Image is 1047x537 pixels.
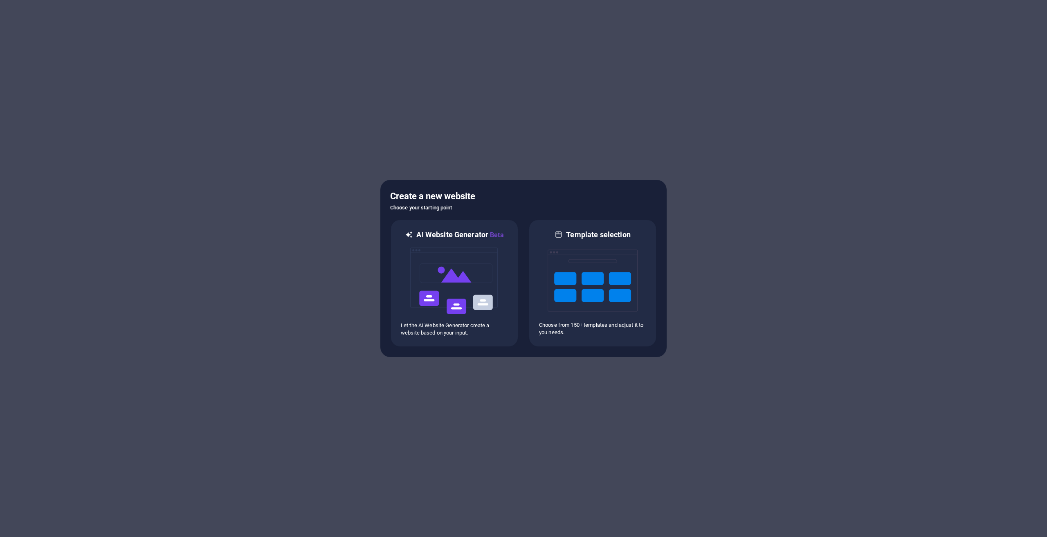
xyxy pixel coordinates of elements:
h6: Template selection [566,230,630,240]
span: Beta [488,231,504,239]
div: AI Website GeneratorBetaaiLet the AI Website Generator create a website based on your input. [390,219,519,347]
p: Choose from 150+ templates and adjust it to you needs. [539,321,646,336]
div: Template selectionChoose from 150+ templates and adjust it to you needs. [528,219,657,347]
p: Let the AI Website Generator create a website based on your input. [401,322,508,337]
h6: Choose your starting point [390,203,657,213]
img: ai [409,240,499,322]
h5: Create a new website [390,190,657,203]
h6: AI Website Generator [416,230,503,240]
